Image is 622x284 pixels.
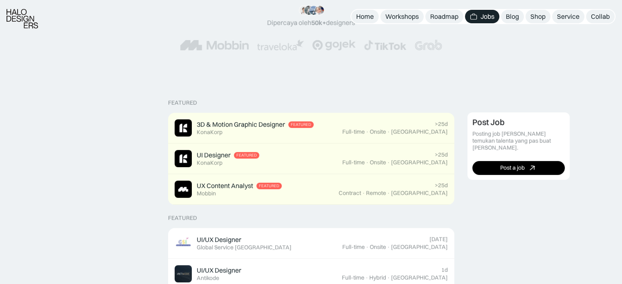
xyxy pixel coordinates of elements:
div: [GEOGRAPHIC_DATA] [391,244,448,250]
div: Posting job [PERSON_NAME] temukan talenta yang pas buat [PERSON_NAME]. [472,130,565,151]
div: Onsite [370,128,386,135]
div: Featured [236,153,257,158]
div: Contract [339,190,361,197]
div: UI/UX Designer [197,235,241,244]
a: Workshops [380,10,424,23]
div: Full-time [342,159,365,166]
div: · [362,190,365,197]
div: Remote [366,190,386,197]
div: Antikode [197,275,219,282]
a: Shop [525,10,550,23]
a: Job Image3D & Motion Graphic DesignerFeaturedKonaKorp>25dFull-time·Onsite·[GEOGRAPHIC_DATA] [168,113,454,143]
a: Post a job [472,161,565,175]
div: · [365,274,368,281]
div: >25d [435,182,448,189]
a: Home [351,10,379,23]
span: 50k+ [311,18,326,27]
div: Dipercaya oleh designers [267,18,355,27]
a: Collab [586,10,615,23]
div: · [387,244,390,250]
div: · [366,244,369,250]
div: 3D & Motion Graphic Designer [197,120,285,129]
div: [GEOGRAPHIC_DATA] [391,190,448,197]
img: Job Image [175,119,192,136]
a: Blog [501,10,524,23]
a: Job ImageUI/UX DesignerGlobal Service [GEOGRAPHIC_DATA][DATE]Full-time·Onsite·[GEOGRAPHIC_DATA] [168,228,454,259]
div: · [387,190,390,197]
a: Job ImageUX Content AnalystFeaturedMobbin>25dContract·Remote·[GEOGRAPHIC_DATA] [168,174,454,205]
div: Featured [168,99,197,106]
div: [GEOGRAPHIC_DATA] [391,274,448,281]
div: · [366,159,369,166]
div: Home [356,12,374,21]
div: Hybrid [369,274,386,281]
div: UI/UX Designer [197,266,241,275]
a: Service [552,10,584,23]
div: Workshops [385,12,419,21]
div: [GEOGRAPHIC_DATA] [391,159,448,166]
div: Shop [530,12,546,21]
img: Job Image [175,265,192,282]
div: Onsite [370,159,386,166]
a: Jobs [465,10,499,23]
div: Roadmap [430,12,458,21]
div: Full-time [342,128,365,135]
div: UX Content Analyst [197,181,253,190]
div: · [366,128,369,135]
div: Full-time [342,244,365,250]
div: Onsite [370,244,386,250]
div: >25d [435,151,448,158]
a: Job ImageUI DesignerFeaturedKonaKorp>25dFull-time·Onsite·[GEOGRAPHIC_DATA] [168,143,454,174]
img: Job Image [175,235,192,252]
a: Roadmap [425,10,463,23]
div: · [387,274,390,281]
div: Featured [259,183,279,188]
img: Job Image [175,181,192,198]
div: [GEOGRAPHIC_DATA] [391,128,448,135]
div: Service [557,12,579,21]
div: Post a job [500,164,525,171]
div: Collab [591,12,610,21]
div: · [387,128,390,135]
div: 1d [441,266,448,273]
div: KonaKorp [197,159,222,166]
img: Job Image [175,150,192,167]
div: KonaKorp [197,129,222,136]
div: Mobbin [197,190,216,197]
div: >25d [435,121,448,127]
div: Featured [168,215,197,221]
div: Full-time [342,274,364,281]
div: Post Job [472,117,505,127]
div: UI Designer [197,151,231,159]
div: Blog [506,12,519,21]
div: Featured [291,122,311,127]
div: Global Service [GEOGRAPHIC_DATA] [197,244,292,251]
div: · [387,159,390,166]
div: [DATE] [429,236,448,243]
div: Jobs [481,12,494,21]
